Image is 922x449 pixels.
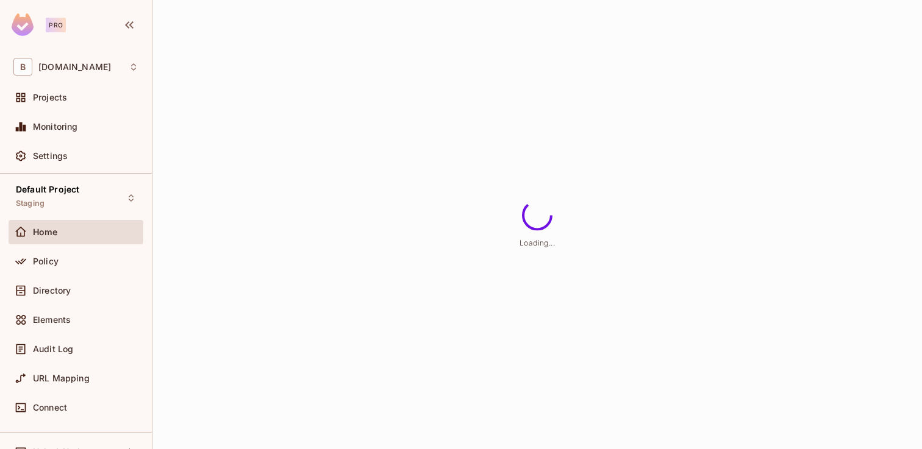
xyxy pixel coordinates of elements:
[33,344,73,354] span: Audit Log
[33,403,67,412] span: Connect
[33,286,71,295] span: Directory
[33,227,58,237] span: Home
[33,256,59,266] span: Policy
[33,122,78,132] span: Monitoring
[13,58,32,76] span: B
[16,199,45,208] span: Staging
[38,62,111,72] span: Workspace: buckstop.com
[16,185,79,194] span: Default Project
[33,373,90,383] span: URL Mapping
[12,13,34,36] img: SReyMgAAAABJRU5ErkJggg==
[33,93,67,102] span: Projects
[33,315,71,325] span: Elements
[33,151,68,161] span: Settings
[46,18,66,32] div: Pro
[520,238,555,247] span: Loading...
